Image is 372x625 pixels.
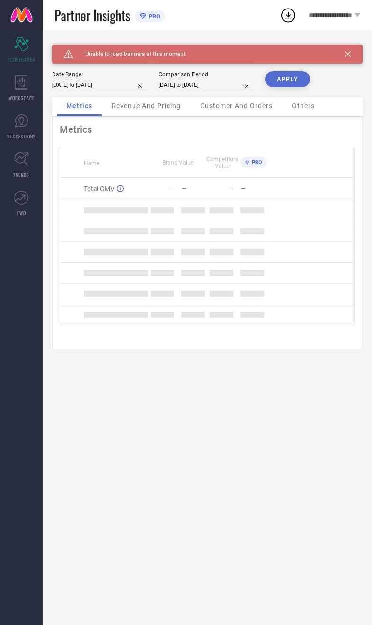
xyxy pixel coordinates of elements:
div: Date Range [52,71,147,78]
div: — [241,185,266,192]
span: Partner Insights [54,6,130,25]
div: — [169,185,175,193]
span: SUGGESTIONS [7,133,36,140]
button: APPLY [265,71,310,87]
span: FWD [17,210,26,217]
div: Open download list [280,7,297,24]
span: Name [84,160,99,166]
span: Total GMV [84,185,115,193]
span: Brand Value [162,159,194,166]
span: Others [292,102,315,110]
span: Unable to load banners at this moment [73,51,186,57]
div: Brand [52,45,147,51]
div: — [229,185,234,193]
input: Select date range [52,80,147,90]
span: Revenue And Pricing [112,102,181,110]
span: TRENDS [13,171,29,178]
div: Metrics [60,124,355,135]
input: Select comparison period [159,80,253,90]
div: — [182,185,207,192]
span: Customer And Orders [200,102,273,110]
span: PRO [146,13,160,20]
span: PRO [249,159,262,165]
span: SCORECARDS [8,56,35,63]
span: Metrics [66,102,92,110]
span: WORKSPACE [9,94,35,101]
div: Comparison Period [159,71,253,78]
span: Competitors Value [206,156,238,169]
